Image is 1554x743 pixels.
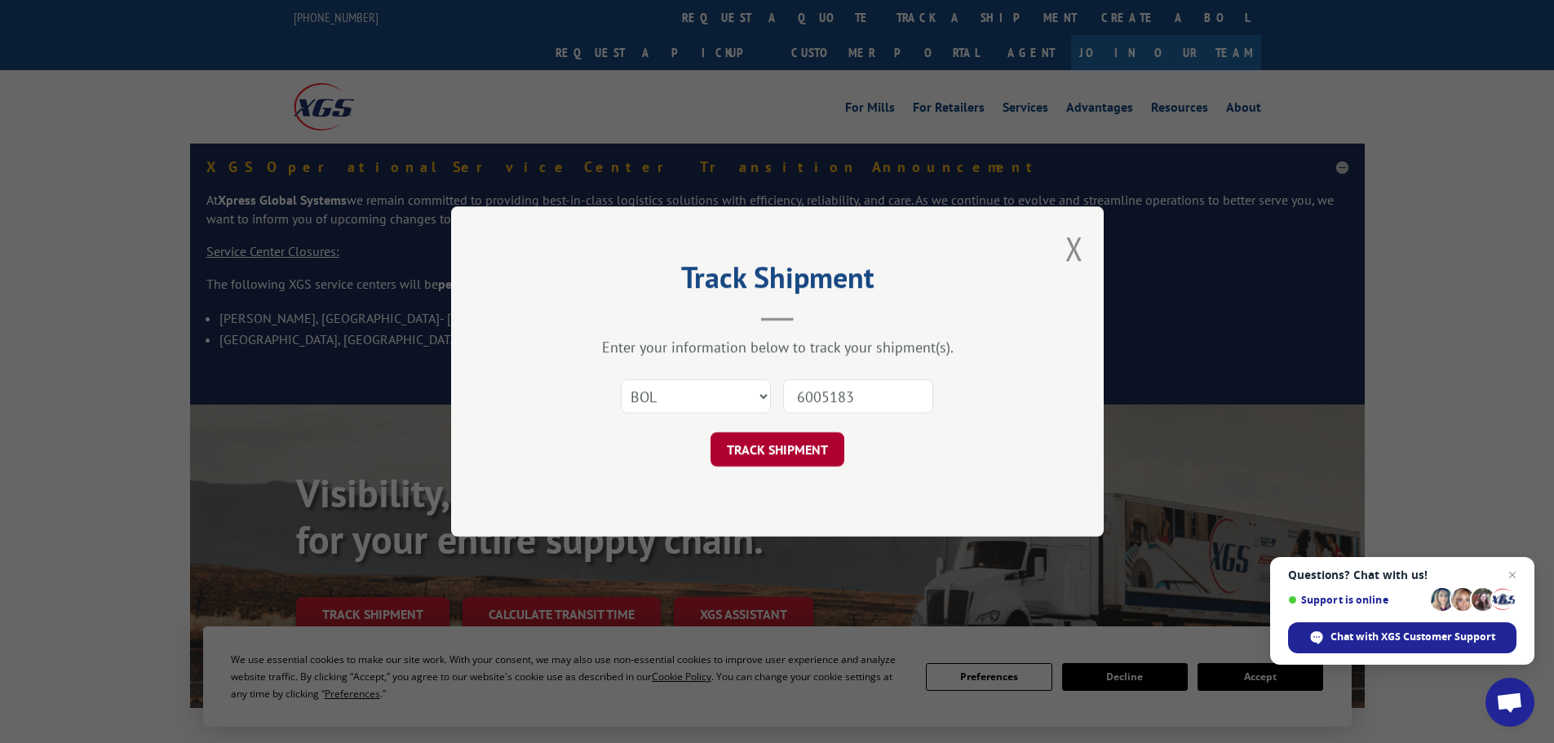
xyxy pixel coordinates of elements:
[711,432,844,467] button: TRACK SHIPMENT
[1065,227,1083,270] button: Close modal
[1288,568,1516,582] span: Questions? Chat with us!
[1288,594,1425,606] span: Support is online
[1485,678,1534,727] a: Open chat
[533,338,1022,356] div: Enter your information below to track your shipment(s).
[533,266,1022,297] h2: Track Shipment
[1330,630,1495,644] span: Chat with XGS Customer Support
[1288,622,1516,653] span: Chat with XGS Customer Support
[783,379,933,414] input: Number(s)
